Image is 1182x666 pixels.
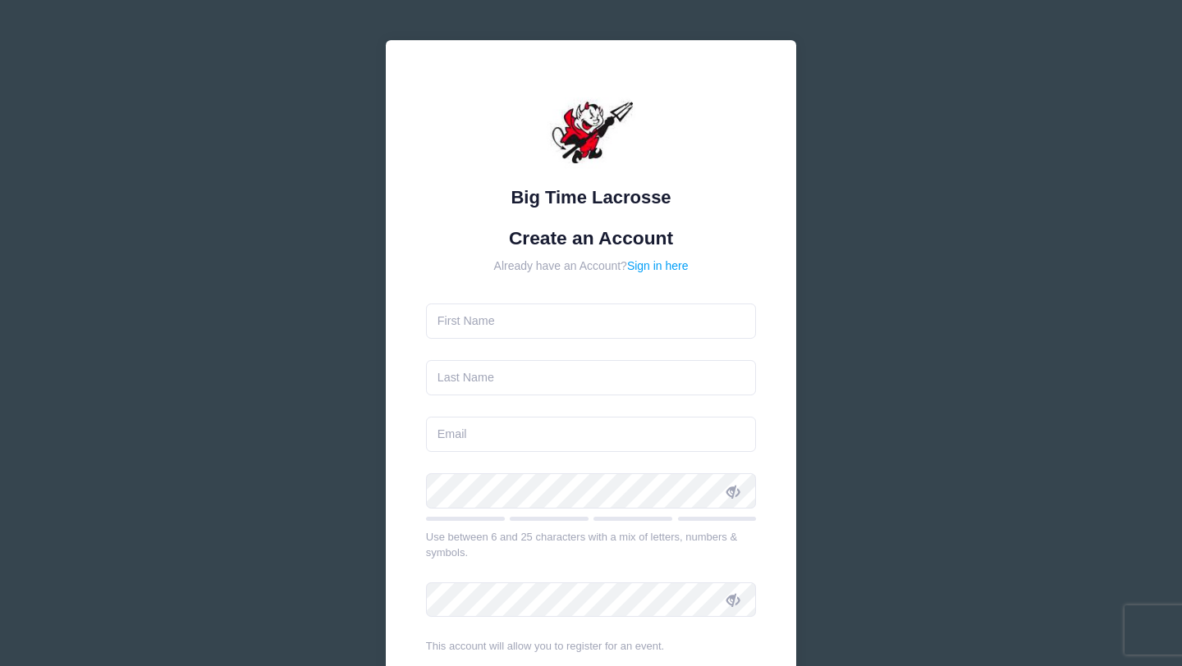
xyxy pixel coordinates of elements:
[426,360,757,395] input: Last Name
[426,303,757,339] input: First Name
[426,417,757,452] input: Email
[627,259,689,272] a: Sign in here
[542,80,640,179] img: Big Time Lacrosse
[426,529,757,561] div: Use between 6 and 25 characters with a mix of letters, numbers & symbols.
[426,227,757,249] h1: Create an Account
[426,184,757,211] div: Big Time Lacrosse
[426,258,757,275] div: Already have an Account?
[426,638,757,655] div: This account will allow you to register for an event.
